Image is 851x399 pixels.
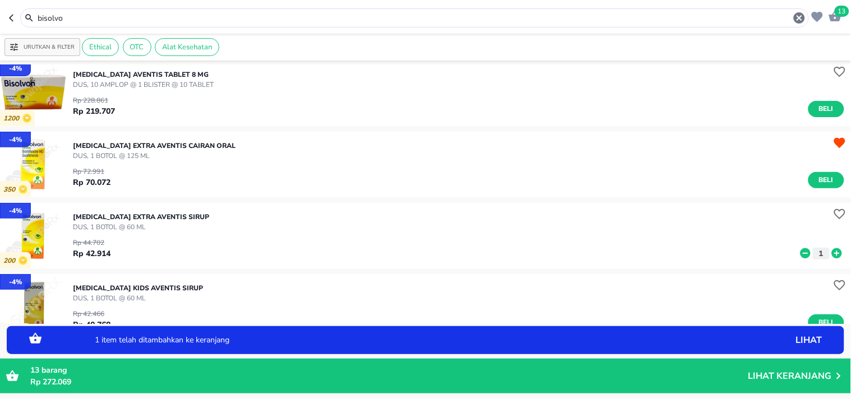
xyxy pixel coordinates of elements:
[817,103,836,115] span: Beli
[73,293,203,303] p: DUS, 1 BOTOL @ 60 ML
[9,134,22,145] p: - 4 %
[95,336,690,344] p: 1 item telah ditambahkan ke keranjang
[123,38,151,56] div: OTC
[73,69,214,80] p: [MEDICAL_DATA] Aventis TABLET 8 MG
[82,42,118,52] span: Ethical
[36,12,793,24] input: Cari 4000+ produk di sini
[816,248,826,259] p: 1
[9,63,22,73] p: - 4 %
[817,174,836,186] span: Beli
[73,177,111,188] p: Rp 70.072
[4,38,80,56] button: Urutkan & Filter
[24,43,75,52] p: Urutkan & Filter
[826,7,842,24] button: 13
[3,114,22,123] p: 1200
[73,309,111,319] p: Rp 42.466
[73,95,115,105] p: Rp 228.861
[817,317,836,328] span: Beli
[73,238,111,248] p: Rp 44.702
[3,185,19,194] p: 350
[835,6,849,17] span: 13
[82,38,119,56] div: Ethical
[30,364,748,376] p: barang
[808,172,844,188] button: Beli
[808,101,844,117] button: Beli
[155,42,219,52] span: Alat Kesehatan
[73,283,203,293] p: [MEDICAL_DATA] KIDS Aventis SIRUP
[9,206,22,216] p: - 4 %
[73,166,111,177] p: Rp 72.991
[73,222,209,232] p: DUS, 1 BOTOL @ 60 ML
[73,248,111,259] p: Rp 42.914
[73,319,111,331] p: Rp 40.768
[808,314,844,331] button: Beli
[73,141,236,151] p: [MEDICAL_DATA] EXTRA Aventis CAIRAN ORAL
[123,42,151,52] span: OTC
[813,248,830,259] button: 1
[9,277,22,287] p: - 4 %
[73,151,236,161] p: DUS, 1 BOTOL @ 125 ML
[3,257,19,265] p: 200
[73,80,214,90] p: DUS, 10 AMPLOP @ 1 BLISTER @ 10 TABLET
[30,365,39,375] span: 13
[30,377,71,387] span: Rp 272.069
[155,38,219,56] div: Alat Kesehatan
[73,105,115,117] p: Rp 219.707
[73,212,209,222] p: [MEDICAL_DATA] EXTRA Aventis SIRUP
